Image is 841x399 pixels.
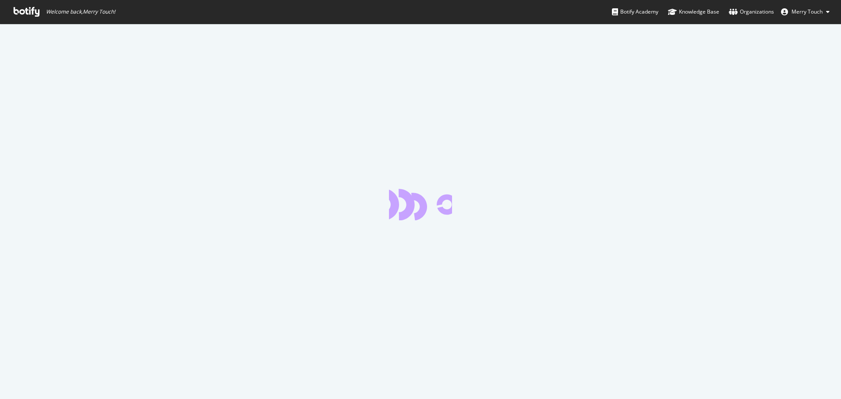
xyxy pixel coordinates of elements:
span: Merry Touch [792,8,823,15]
button: Merry Touch [774,5,837,19]
span: Welcome back, Merry Touch ! [46,8,115,15]
div: Organizations [729,7,774,16]
div: Knowledge Base [668,7,719,16]
div: animation [389,189,452,220]
div: Botify Academy [612,7,658,16]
